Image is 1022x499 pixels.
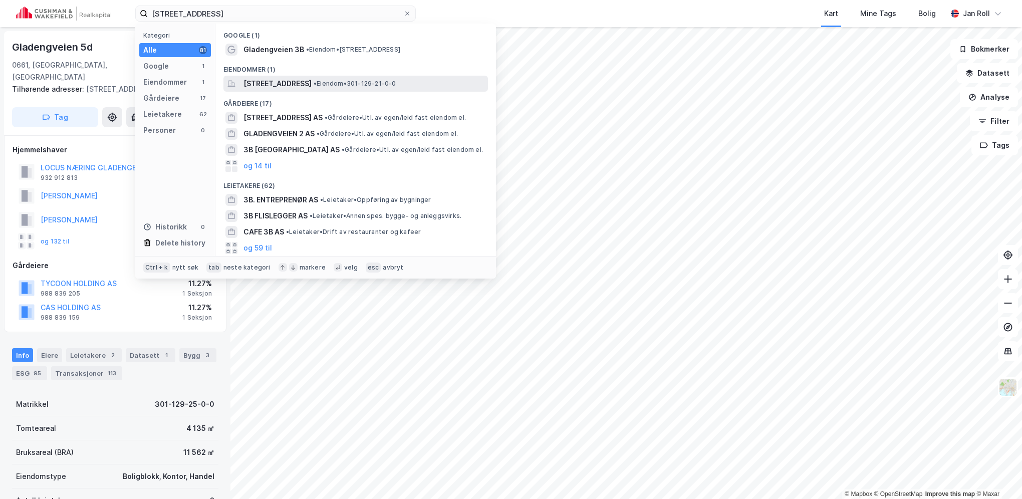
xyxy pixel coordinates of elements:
div: 11 562 ㎡ [183,446,214,458]
span: Eiendom • [STREET_ADDRESS] [306,46,400,54]
span: • [342,146,345,153]
div: Kart [824,8,838,20]
span: Leietaker • Drift av restauranter og kafeer [286,228,421,236]
span: Gladengveien 3B [243,44,304,56]
div: 0661, [GEOGRAPHIC_DATA], [GEOGRAPHIC_DATA] [12,59,141,83]
button: Tags [971,135,1018,155]
div: 17 [199,94,207,102]
div: Bygg [179,348,216,362]
div: Leietakere (62) [215,174,496,192]
div: Leietakere [66,348,122,362]
button: Filter [970,111,1018,131]
div: Gårdeiere (17) [215,92,496,110]
div: Google (1) [215,24,496,42]
button: Analyse [960,87,1018,107]
div: Tomteareal [16,422,56,434]
div: 0 [199,126,207,134]
span: Tilhørende adresser: [12,85,86,93]
div: Google [143,60,169,72]
div: markere [300,264,326,272]
div: Eiere [37,348,62,362]
span: • [320,196,323,203]
span: • [314,80,317,87]
div: [STREET_ADDRESS] [12,83,210,95]
div: 62 [199,110,207,118]
div: esc [366,263,381,273]
span: CAFE 3B AS [243,226,284,238]
div: Leietakere [143,108,182,120]
div: ESG [12,366,47,380]
span: [STREET_ADDRESS] AS [243,112,323,124]
div: Transaksjoner [51,366,122,380]
div: neste kategori [223,264,271,272]
div: 1 [199,62,207,70]
span: Gårdeiere • Utl. av egen/leid fast eiendom el. [325,114,466,122]
div: 1 Seksjon [182,314,212,322]
span: Leietaker • Oppføring av bygninger [320,196,431,204]
span: Gårdeiere • Utl. av egen/leid fast eiendom el. [342,146,483,154]
div: Alle [143,44,157,56]
div: 301-129-25-0-0 [155,398,214,410]
div: Datasett [126,348,175,362]
span: • [306,46,309,53]
div: Gårdeiere [143,92,179,104]
div: Boligblokk, Kontor, Handel [123,470,214,482]
div: Historikk [143,221,187,233]
span: 3B FLISLEGGER AS [243,210,308,222]
span: Leietaker • Annen spes. bygge- og anleggsvirks. [310,212,461,220]
div: velg [344,264,358,272]
button: Bokmerker [950,39,1018,59]
div: 113 [106,368,118,378]
div: Matrikkel [16,398,49,410]
div: avbryt [383,264,403,272]
div: 0 [199,223,207,231]
div: Gladengveien 5d [12,39,95,55]
div: Eiendommer [143,76,187,88]
a: Mapbox [845,490,872,497]
span: • [325,114,328,121]
div: 988 839 205 [41,290,80,298]
div: Kategori [143,32,211,39]
div: Gårdeiere [13,260,218,272]
div: Bolig [918,8,936,20]
div: Ctrl + k [143,263,170,273]
div: 932 912 813 [41,174,78,182]
span: • [317,130,320,137]
iframe: Chat Widget [972,451,1022,499]
div: 1 [161,350,171,360]
span: 3B. ENTREPRENØR AS [243,194,318,206]
span: Eiendom • 301-129-21-0-0 [314,80,396,88]
button: og 59 til [243,242,272,254]
button: og 14 til [243,160,272,172]
div: Mine Tags [860,8,896,20]
button: Tag [12,107,98,127]
input: Søk på adresse, matrikkel, gårdeiere, leietakere eller personer [148,6,403,21]
div: 3 [202,350,212,360]
div: Kontrollprogram for chat [972,451,1022,499]
div: 95 [32,368,43,378]
div: 1 [199,78,207,86]
a: OpenStreetMap [874,490,923,497]
div: 4 135 ㎡ [186,422,214,434]
span: GLADENGVEIEN 2 AS [243,128,315,140]
div: Eiendommer (1) [215,58,496,76]
div: 11.27% [182,302,212,314]
span: Gårdeiere • Utl. av egen/leid fast eiendom el. [317,130,458,138]
div: Hjemmelshaver [13,144,218,156]
div: Personer [143,124,176,136]
div: 2 [108,350,118,360]
div: 988 839 159 [41,314,80,322]
div: Jan Roll [963,8,990,20]
a: Improve this map [925,490,975,497]
span: • [286,228,289,235]
button: Datasett [957,63,1018,83]
div: Delete history [155,237,205,249]
img: cushman-wakefield-realkapital-logo.202ea83816669bd177139c58696a8fa1.svg [16,7,111,21]
span: 3B [GEOGRAPHIC_DATA] AS [243,144,340,156]
div: Bruksareal (BRA) [16,446,74,458]
div: Eiendomstype [16,470,66,482]
div: 1 Seksjon [182,290,212,298]
div: Info [12,348,33,362]
div: 81 [199,46,207,54]
span: [STREET_ADDRESS] [243,78,312,90]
